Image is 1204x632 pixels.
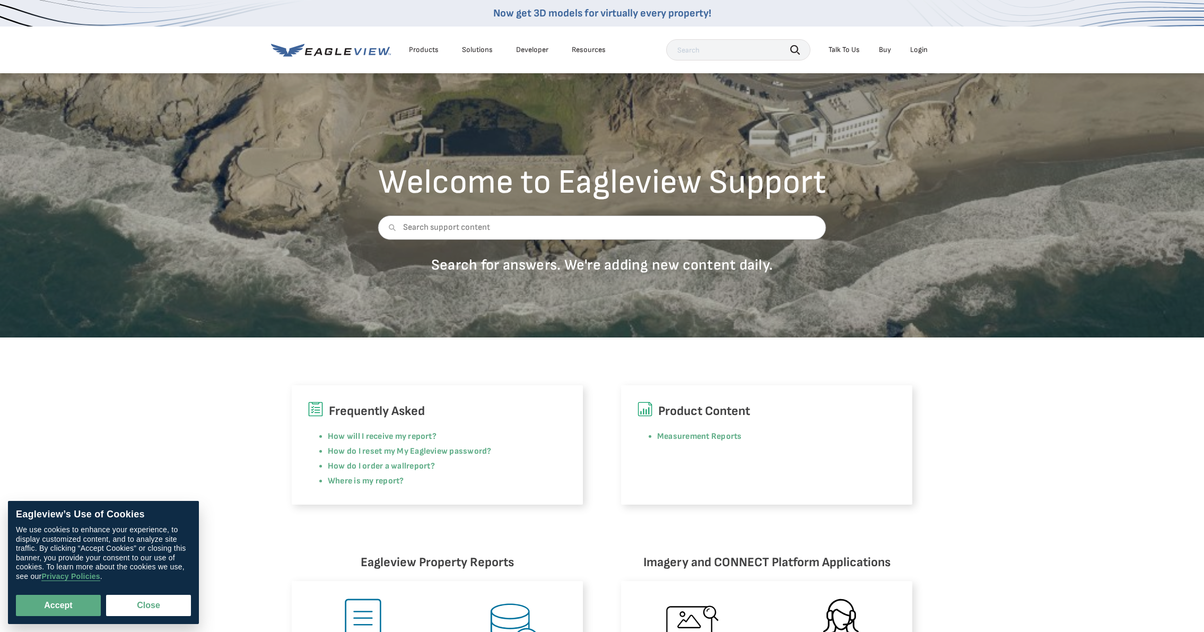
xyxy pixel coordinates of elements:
[666,39,810,60] input: Search
[16,595,101,616] button: Accept
[328,446,492,456] a: How do I reset my My Eagleview password?
[16,526,191,582] div: We use cookies to enhance your experience, to display customized content, and to analyze site tra...
[621,552,912,573] h6: Imagery and CONNECT Platform Applications
[328,476,404,486] a: Where is my report?
[406,461,430,471] a: report
[16,509,191,521] div: Eagleview’s Use of Cookies
[828,45,860,55] div: Talk To Us
[493,7,711,20] a: Now get 3D models for virtually every property!
[910,45,928,55] div: Login
[308,401,567,421] h6: Frequently Asked
[572,45,606,55] div: Resources
[637,401,896,421] h6: Product Content
[378,215,826,240] input: Search support content
[657,431,742,441] a: Measurement Reports
[516,45,548,55] a: Developer
[431,461,435,471] a: ?
[462,45,493,55] div: Solutions
[328,431,437,441] a: How will I receive my report?
[378,256,826,274] p: Search for answers. We're adding new content daily.
[378,166,826,200] h2: Welcome to Eagleview Support
[409,45,439,55] div: Products
[41,573,100,582] a: Privacy Policies
[879,45,891,55] a: Buy
[106,595,191,616] button: Close
[328,461,406,471] a: How do I order a wall
[292,552,583,573] h6: Eagleview Property Reports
